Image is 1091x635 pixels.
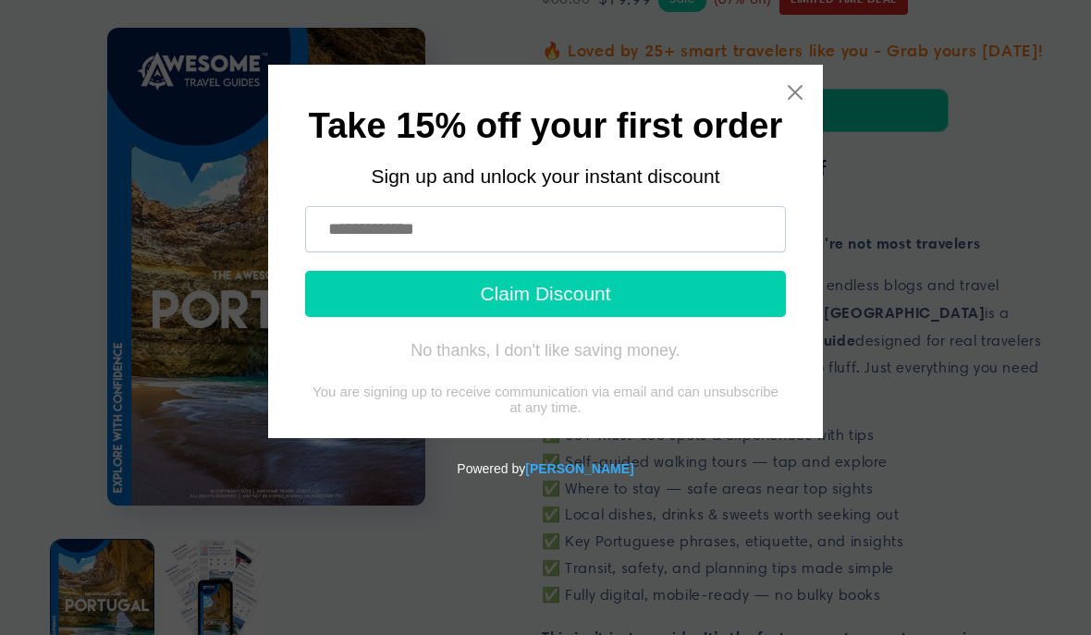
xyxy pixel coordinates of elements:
[305,271,786,317] button: Claim Discount
[7,438,1084,499] div: Powered by
[305,384,786,415] div: You are signing up to receive communication via email and can unsubscribe at any time.
[786,83,804,102] a: Close widget
[305,111,786,141] h1: Take 15% off your first order
[525,461,633,476] a: Powered by Tydal
[411,341,680,360] div: No thanks, I don't like saving money.
[305,165,786,188] div: Sign up and unlock your instant discount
